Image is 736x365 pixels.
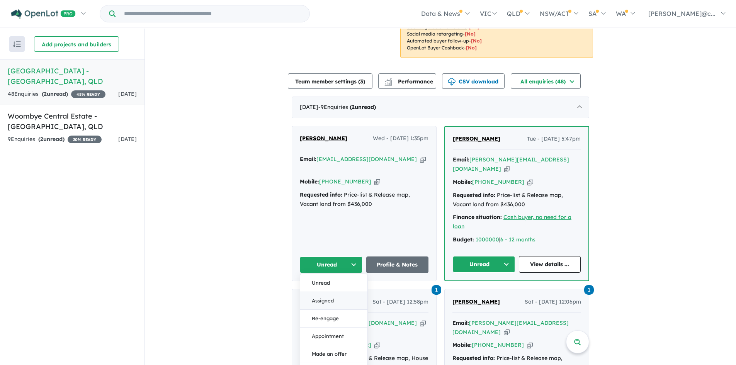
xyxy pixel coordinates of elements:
button: Add projects and builders [34,36,119,52]
strong: Mobile: [300,178,319,185]
button: Copy [504,165,510,173]
h5: Woombye Central Estate - [GEOGRAPHIC_DATA] , QLD [8,111,137,132]
button: Copy [374,178,380,186]
strong: Email: [452,319,469,326]
button: Performance [378,73,436,89]
span: 1 [584,285,594,295]
div: 48 Enquir ies [8,90,105,99]
button: Copy [527,341,533,349]
button: Assigned [300,292,367,310]
img: sort.svg [13,41,21,47]
u: Social media retargeting [407,31,463,37]
span: [PERSON_NAME] [452,298,500,305]
span: 20 % READY [68,136,102,143]
strong: Email: [300,156,316,163]
strong: ( unread) [42,90,68,97]
button: Appointment [300,328,367,345]
span: [No] [465,31,476,37]
span: - 9 Enquir ies [318,104,376,110]
button: Re-engage [300,310,367,328]
strong: Requested info: [452,355,495,362]
div: [DATE] [292,97,589,118]
button: All enquiries (48) [511,73,581,89]
h5: [GEOGRAPHIC_DATA] - [GEOGRAPHIC_DATA] , QLD [8,66,137,87]
span: Performance [386,78,433,85]
span: Sat - [DATE] 12:58pm [372,297,428,307]
span: [No] [471,38,482,44]
div: | [453,235,581,244]
strong: Mobile: [452,341,472,348]
span: Tue - [DATE] 5:47pm [527,134,581,144]
a: Profile & Notes [366,256,429,273]
span: 1 [432,285,441,295]
button: Unread [453,256,515,273]
span: 2 [40,136,43,143]
strong: Finance situation: [453,214,502,221]
a: [PHONE_NUMBER] [472,178,524,185]
strong: ( unread) [350,104,376,110]
span: 2 [352,104,355,110]
a: [EMAIL_ADDRESS][DOMAIN_NAME] [316,156,417,163]
a: 1 [584,284,594,295]
button: Unread [300,256,362,273]
strong: ( unread) [38,136,65,143]
a: [PHONE_NUMBER] [472,341,524,348]
a: [PERSON_NAME][EMAIL_ADDRESS][DOMAIN_NAME] [452,319,569,336]
a: 1 [432,284,441,295]
a: Cash buyer, no need for a loan [453,214,571,230]
a: 6 - 12 months [500,236,535,243]
span: [DATE] [118,136,137,143]
a: [PERSON_NAME][EMAIL_ADDRESS][DOMAIN_NAME] [453,156,569,172]
span: [DATE] [118,90,137,97]
a: [PERSON_NAME] [452,297,500,307]
button: Copy [420,319,426,327]
button: Copy [504,328,510,336]
img: line-chart.svg [385,78,392,82]
a: View details ... [519,256,581,273]
span: [PERSON_NAME]@c... [648,10,716,17]
button: Copy [527,178,533,186]
strong: Requested info: [453,192,495,199]
img: Openlot PRO Logo White [11,9,76,19]
span: 2 [44,90,47,97]
button: Copy [374,341,380,349]
button: CSV download [442,73,505,89]
strong: Email: [453,156,469,163]
button: Team member settings (3) [288,73,372,89]
span: Sat - [DATE] 12:06pm [525,297,581,307]
strong: Mobile: [453,178,472,185]
span: [PERSON_NAME] [300,135,347,142]
u: Geo-targeted email & SMS [407,24,467,30]
a: [PHONE_NUMBER] [319,178,371,185]
img: bar-chart.svg [384,80,392,85]
div: Price-list & Release map, Vacant land from $436,000 [300,190,428,209]
strong: Budget: [453,236,474,243]
div: Price-list & Release map, Vacant land from $436,000 [453,191,581,209]
a: [PERSON_NAME] [300,134,347,143]
span: 45 % READY [71,90,105,98]
u: Automated buyer follow-up [407,38,469,44]
button: Made an offer [300,345,367,363]
u: OpenLot Buyer Cashback [407,45,464,51]
input: Try estate name, suburb, builder or developer [117,5,308,22]
button: Unread [300,274,367,292]
a: [PERSON_NAME] [453,134,500,144]
img: download icon [448,78,456,86]
span: [No] [469,24,479,30]
div: 9 Enquir ies [8,135,102,144]
strong: Requested info: [300,191,342,198]
span: 3 [360,78,363,85]
span: [No] [466,45,477,51]
span: [PERSON_NAME] [453,135,500,142]
button: Copy [420,155,426,163]
span: Wed - [DATE] 1:35pm [373,134,428,143]
a: 1000000 [476,236,499,243]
